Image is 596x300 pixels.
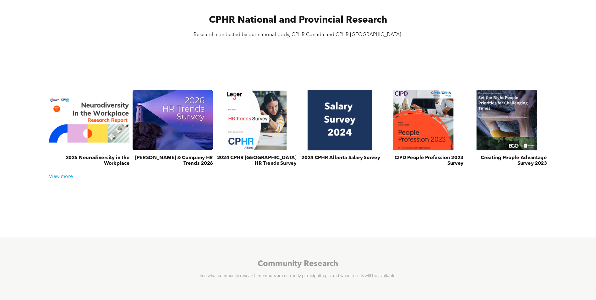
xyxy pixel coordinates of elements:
[383,155,463,167] h3: CIPD People Profession 2023 Survey
[209,15,387,25] span: CPHR National and Provincial Research
[301,155,380,161] h3: 2024 CPHR Alberta Salary Survey
[216,155,297,167] h3: 2024 CPHR [GEOGRAPHIC_DATA] HR Trends Survey
[194,32,402,37] span: Research conducted by our national body, CPHR Canada and CPHR [GEOGRAPHIC_DATA].
[46,174,550,180] div: View more
[258,260,339,268] span: Community Research
[49,155,129,167] h3: 2025 Neurodiversity in the Workplace
[467,155,547,167] h3: Creating People Advantage Survey 2023
[133,155,213,167] h3: [PERSON_NAME] & Company HR Trends 2026
[200,274,396,278] span: See what community research members are currently participating in and when results will be avail...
